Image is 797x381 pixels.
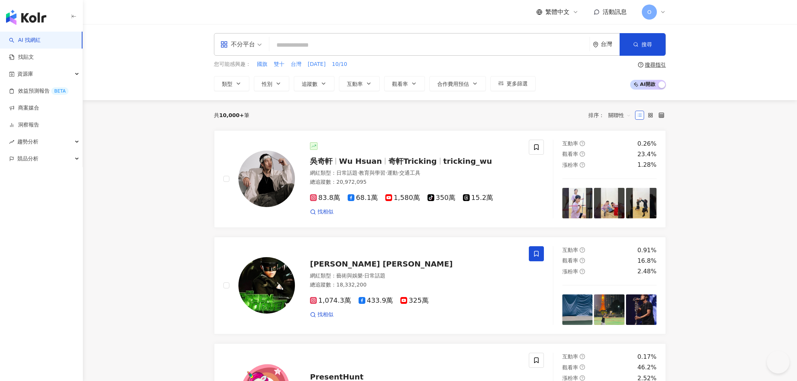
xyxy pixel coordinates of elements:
[580,269,585,274] span: question-circle
[359,297,393,305] span: 433.9萬
[562,140,578,146] span: 互動率
[310,194,340,202] span: 83.8萬
[398,170,399,176] span: ·
[310,259,453,268] span: [PERSON_NAME] [PERSON_NAME]
[601,41,620,47] div: 台灣
[428,194,455,202] span: 350萬
[310,311,333,319] a: 找相似
[562,364,578,370] span: 觀看率
[9,37,41,44] a: searchAI 找網紅
[214,76,249,91] button: 類型
[580,354,585,359] span: question-circle
[400,297,428,305] span: 325萬
[490,76,536,91] button: 更多篩選
[545,8,570,16] span: 繁體中文
[580,162,585,168] span: question-circle
[302,81,318,87] span: 追蹤數
[357,170,359,176] span: ·
[262,81,272,87] span: 性別
[594,294,624,325] img: post-image
[318,311,333,319] span: 找相似
[399,170,420,176] span: 交通工具
[637,267,657,276] div: 2.48%
[310,272,520,280] div: 網紅類型 ：
[220,41,228,48] span: appstore
[388,157,437,166] span: 奇軒Tricking
[429,76,486,91] button: 合作費用預估
[385,194,420,202] span: 1,580萬
[637,150,657,158] div: 23.4%
[580,247,585,253] span: question-circle
[347,81,363,87] span: 互動率
[348,194,378,202] span: 68.1萬
[310,297,351,305] span: 1,074.3萬
[9,139,14,145] span: rise
[641,41,652,47] span: 搜尋
[17,133,38,150] span: 趨勢分析
[222,81,232,87] span: 類型
[214,237,666,334] a: KOL Avatar[PERSON_NAME] [PERSON_NAME]網紅類型：藝術與娛樂·日常話題總追蹤數：18,332,2001,074.3萬433.9萬325萬找相似互動率questi...
[294,76,334,91] button: 追蹤數
[6,10,46,25] img: logo
[580,258,585,263] span: question-circle
[637,257,657,265] div: 16.8%
[310,169,520,177] div: 網紅類型 ：
[562,354,578,360] span: 互動率
[257,60,268,69] button: 國旗
[9,87,69,95] a: 效益預測報告BETA
[310,178,520,186] div: 總追蹤數 ： 20,972,095
[562,268,578,274] span: 漲粉率
[463,194,493,202] span: 15.2萬
[214,130,666,228] a: KOL Avatar吳奇軒Wu Hsuan奇軒Trickingtricking_wu網紅類型：日常話題·教育與學習·運動·交通工具總追蹤數：20,972,09583.8萬68.1萬1,580萬3...
[339,76,380,91] button: 互動率
[273,60,285,69] button: 雙十
[214,112,249,118] div: 共 筆
[336,273,363,279] span: 藝術與娛樂
[620,33,666,56] button: 搜尋
[637,363,657,372] div: 46.2%
[339,157,382,166] span: Wu Hsuan
[238,151,295,207] img: KOL Avatar
[637,246,657,255] div: 0.91%
[767,351,789,373] iframe: Help Scout Beacon - Open
[385,170,387,176] span: ·
[637,140,657,148] div: 0.26%
[608,109,631,121] span: 關聯性
[291,61,301,68] span: 台灣
[310,281,520,289] div: 總追蹤數 ： 18,332,200
[580,364,585,370] span: question-circle
[9,121,39,129] a: 洞察報告
[17,66,33,82] span: 資源庫
[219,112,244,118] span: 10,000+
[562,375,578,381] span: 漲粉率
[443,157,492,166] span: tricking_wu
[562,188,593,218] img: post-image
[562,162,578,168] span: 漲粉率
[384,76,425,91] button: 觀看率
[562,258,578,264] span: 觀看率
[290,60,302,69] button: 台灣
[308,61,325,68] span: [DATE]
[562,247,578,253] span: 互動率
[359,170,385,176] span: 教育與學習
[580,375,585,381] span: question-circle
[626,294,657,325] img: post-image
[593,42,599,47] span: environment
[220,38,255,50] div: 不分平台
[363,273,364,279] span: ·
[318,208,333,216] span: 找相似
[254,76,289,91] button: 性別
[17,150,38,167] span: 競品分析
[310,157,333,166] span: 吳奇軒
[9,104,39,112] a: 商案媒合
[387,170,398,176] span: 運動
[392,81,408,87] span: 觀看率
[9,53,34,61] a: 找貼文
[580,141,585,146] span: question-circle
[331,60,347,69] button: 10/10
[238,257,295,314] img: KOL Avatar
[307,60,326,69] button: [DATE]
[274,61,284,68] span: 雙十
[637,161,657,169] div: 1.28%
[336,170,357,176] span: 日常話題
